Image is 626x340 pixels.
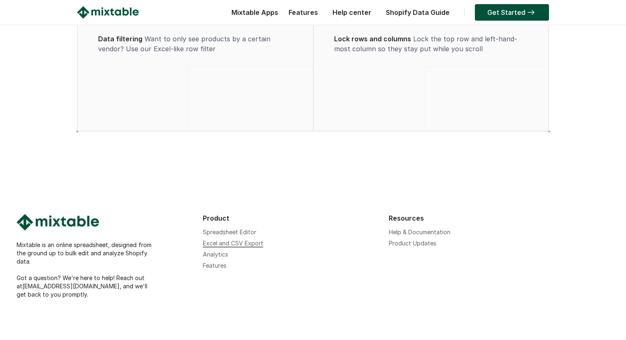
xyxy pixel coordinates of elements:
[525,10,537,15] img: arrow-right.svg
[98,35,142,43] span: Data filtering
[98,35,270,53] span: Want to only see products by a certain vendor? Use our Excel-like row filter
[389,214,567,222] div: Resources
[77,6,139,19] img: Mixtable logo
[328,8,376,17] a: Help center
[203,262,226,269] a: Features
[334,35,411,43] span: Lock rows and columns
[334,35,517,53] span: Lock the top row and left-hand-most column so they stay put while you scroll
[284,8,322,17] a: Features
[203,240,263,247] a: Excel and CSV Export
[389,228,450,235] a: Help & Documentation
[227,6,278,23] div: Mixtable Apps
[22,283,120,290] a: [EMAIL_ADDRESS][DOMAIN_NAME]
[203,251,228,258] a: Analytics
[17,214,99,231] img: Mixtable logo
[17,241,195,299] div: Mixtable is an online spreadsheet, designed from the ground up to bulk edit and analyze Shopify d...
[382,8,454,17] a: Shopify Data Guide
[475,4,549,21] a: Get Started
[203,228,256,235] a: Spreadsheet Editor
[203,214,381,222] div: Product
[389,240,436,247] a: Product Updates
